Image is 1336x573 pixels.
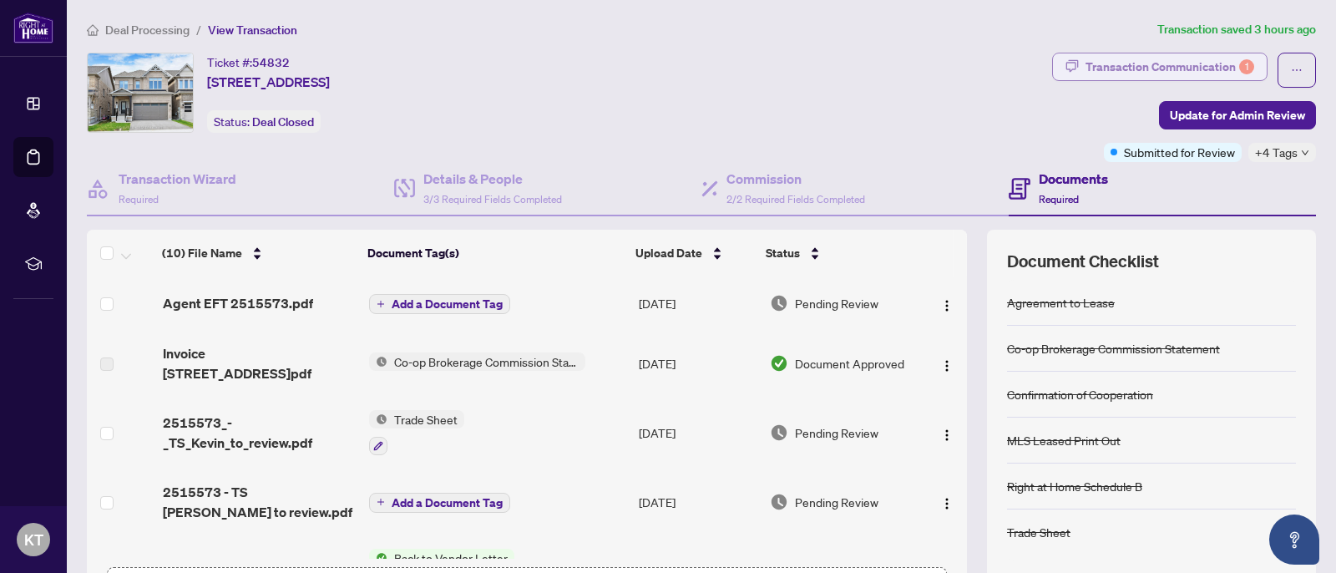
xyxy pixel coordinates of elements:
div: Transaction Communication [1085,53,1254,80]
button: Status IconCo-op Brokerage Commission Statement [369,352,585,371]
div: Co-op Brokerage Commission Statement [1007,339,1220,357]
img: IMG-S12353655_1.jpg [88,53,193,132]
span: plus [377,300,385,308]
span: Required [1039,193,1079,205]
h4: Commission [726,169,865,189]
span: Invoice [STREET_ADDRESS]pdf [163,343,356,383]
span: Agent EFT 2515573.pdf [163,293,313,313]
th: Status [759,230,917,276]
button: Logo [934,290,960,317]
td: [DATE] [632,276,763,330]
span: Pending Review [795,423,878,442]
span: Update for Admin Review [1170,102,1305,129]
span: Upload Date [635,244,702,262]
span: home [87,24,99,36]
button: Add a Document Tag [369,493,510,513]
img: Document Status [770,493,788,511]
div: MLS Leased Print Out [1007,431,1121,449]
span: +4 Tags [1255,143,1298,162]
h4: Documents [1039,169,1108,189]
article: Transaction saved 3 hours ago [1157,20,1316,39]
span: Submitted for Review [1124,143,1235,161]
div: Right at Home Schedule B [1007,477,1142,495]
div: Confirmation of Cooperation [1007,385,1153,403]
span: Document Checklist [1007,250,1159,273]
img: Logo [940,428,954,442]
td: [DATE] [632,397,763,469]
span: down [1301,149,1309,157]
span: (10) File Name [162,244,242,262]
button: Open asap [1269,515,1319,565]
th: Upload Date [629,230,759,276]
span: ellipsis [1291,64,1303,76]
button: Add a Document Tag [369,491,510,513]
button: Add a Document Tag [369,294,510,314]
div: 1 [1239,59,1254,74]
span: Deal Closed [252,114,314,129]
div: Trade Sheet [1007,523,1070,541]
img: Logo [940,497,954,510]
img: Document Status [770,294,788,312]
span: Deal Processing [105,23,190,38]
img: Document Status [770,423,788,442]
span: Back to Vendor Letter [387,549,514,567]
h4: Details & People [423,169,562,189]
img: logo [13,13,53,43]
button: Status IconTrade Sheet [369,410,464,455]
span: Pending Review [795,493,878,511]
td: [DATE] [632,330,763,397]
span: Pending Review [795,294,878,312]
button: Add a Document Tag [369,293,510,315]
img: Logo [940,359,954,373]
span: View Transaction [208,23,297,38]
div: Status: [207,110,321,133]
img: Document Status [770,354,788,373]
span: Required [119,193,159,205]
span: 3/3 Required Fields Completed [423,193,562,205]
img: Logo [940,299,954,312]
span: [STREET_ADDRESS] [207,72,330,92]
button: Logo [934,350,960,377]
button: Logo [934,419,960,446]
span: 2/2 Required Fields Completed [726,193,865,205]
span: plus [377,498,385,506]
span: 2515573_-_TS_Kevin_to_review.pdf [163,413,356,453]
span: Document Approved [795,354,904,373]
th: (10) File Name [155,230,360,276]
span: Add a Document Tag [392,497,503,509]
button: Transaction Communication1 [1052,53,1268,81]
li: / [196,20,201,39]
h4: Transaction Wizard [119,169,236,189]
img: Status Icon [369,410,387,428]
span: Co-op Brokerage Commission Statement [387,352,585,371]
span: Trade Sheet [387,410,464,428]
span: 2515573 - TS [PERSON_NAME] to review.pdf [163,482,356,522]
img: Status Icon [369,549,387,567]
span: 54832 [252,55,290,70]
span: Status [766,244,800,262]
span: Add a Document Tag [392,298,503,310]
div: Ticket #: [207,53,290,72]
span: KT [24,528,43,551]
td: [DATE] [632,469,763,535]
img: Status Icon [369,352,387,371]
div: Agreement to Lease [1007,293,1115,312]
button: Update for Admin Review [1159,101,1316,129]
button: Logo [934,489,960,515]
th: Document Tag(s) [361,230,629,276]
